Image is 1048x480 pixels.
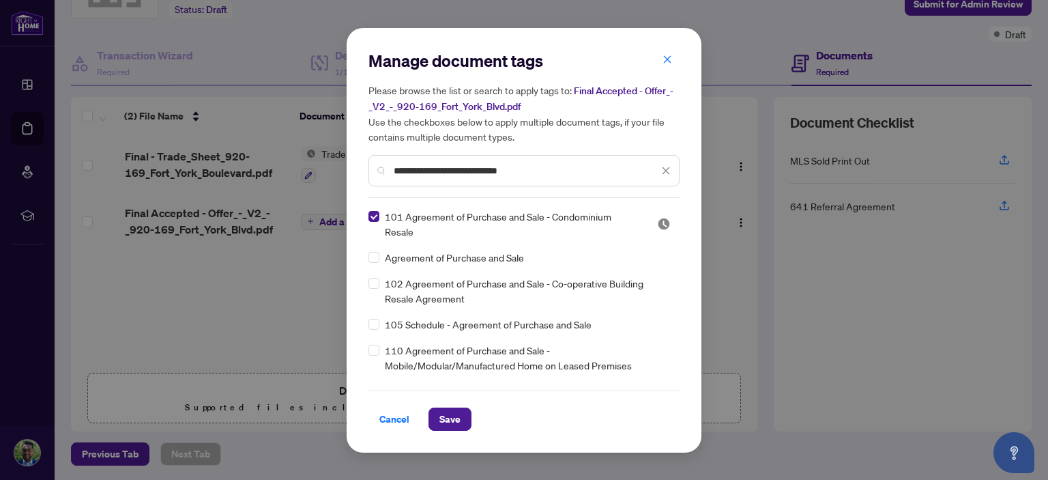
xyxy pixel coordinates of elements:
[368,50,680,72] h2: Manage document tags
[663,55,672,64] span: close
[385,250,524,265] span: Agreement of Purchase and Sale
[368,85,673,113] span: Final Accepted - Offer_-_V2_-_920-169_Fort_York_Blvd.pdf
[993,432,1034,473] button: Open asap
[439,408,461,430] span: Save
[428,408,471,431] button: Save
[385,209,641,239] span: 101 Agreement of Purchase and Sale - Condominium Resale
[385,276,671,306] span: 102 Agreement of Purchase and Sale - Co-operative Building Resale Agreement
[657,217,671,231] img: status
[661,166,671,175] span: close
[368,408,420,431] button: Cancel
[379,408,409,430] span: Cancel
[385,317,592,332] span: 105 Schedule - Agreement of Purchase and Sale
[385,343,671,373] span: 110 Agreement of Purchase and Sale - Mobile/Modular/Manufactured Home on Leased Premises
[368,83,680,144] h5: Please browse the list or search to apply tags to: Use the checkboxes below to apply multiple doc...
[657,217,671,231] span: Pending Review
